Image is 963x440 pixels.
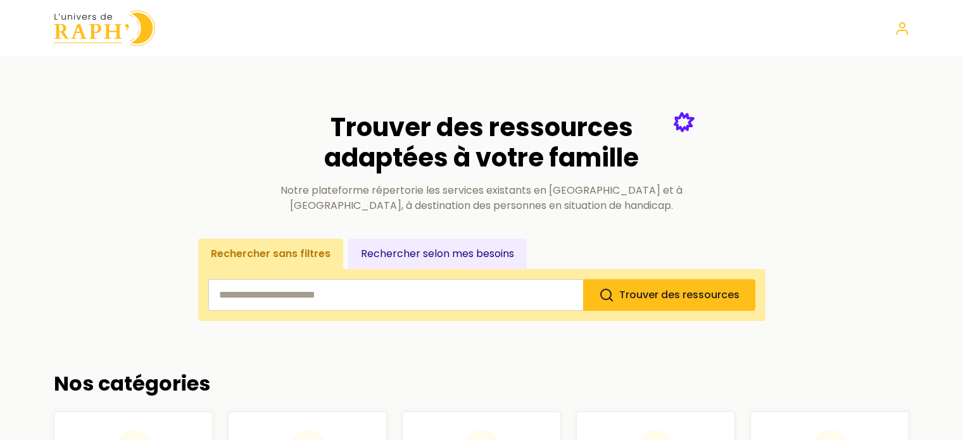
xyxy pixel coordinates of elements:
span: Trouver des ressources [619,287,740,302]
img: Étoile [674,112,695,132]
h2: Nos catégories [54,372,910,396]
button: Rechercher sans filtres [198,239,343,269]
img: Univers de Raph logo [54,10,155,46]
h2: Trouver des ressources adaptées à votre famille [269,112,695,173]
a: Se connecter [895,21,910,36]
p: Notre plateforme répertorie les services existants en [GEOGRAPHIC_DATA] et à [GEOGRAPHIC_DATA], à... [269,183,695,213]
button: Trouver des ressources [583,279,755,311]
button: Rechercher selon mes besoins [348,239,527,269]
